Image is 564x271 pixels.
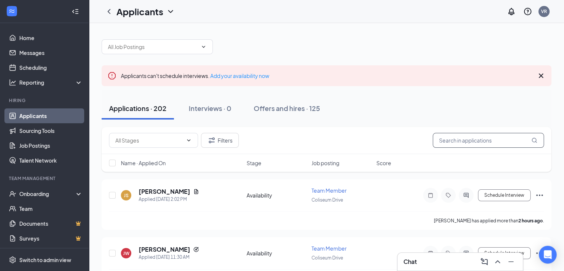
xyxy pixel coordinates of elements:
div: JW [123,250,129,257]
div: JS [124,192,129,199]
a: Job Postings [19,138,83,153]
div: Hiring [9,97,81,104]
div: Applications · 202 [109,104,166,113]
svg: ComposeMessage [480,257,489,266]
input: All Stages [115,136,183,144]
svg: ChevronDown [186,137,192,143]
span: Applicants can't schedule interviews. [121,72,269,79]
h5: [PERSON_NAME] [139,245,190,254]
div: Onboarding [19,190,76,197]
button: ChevronUp [492,256,504,268]
span: Stage [247,159,261,167]
div: Applied [DATE] 11:30 AM [139,254,199,261]
button: Schedule Interview [478,247,531,259]
h5: [PERSON_NAME] [139,187,190,196]
span: Coliseum Drive [311,197,343,203]
div: Availability [247,249,307,257]
svg: Document [193,189,199,195]
p: [PERSON_NAME] has applied more than . [434,218,544,224]
svg: ChevronUp [493,257,502,266]
svg: Ellipses [535,249,544,258]
a: SurveysCrown [19,231,83,246]
h3: Chat [403,258,417,266]
div: Open Intercom Messenger [539,246,557,264]
svg: Note [426,250,435,256]
span: Name · Applied On [121,159,166,167]
svg: Tag [444,250,453,256]
svg: Reapply [193,246,199,252]
svg: Analysis [9,79,16,86]
div: Interviews · 0 [189,104,231,113]
button: Schedule Interview [478,189,531,201]
a: Team [19,201,83,216]
span: Coliseum Drive [311,255,343,261]
b: 2 hours ago [518,218,543,223]
a: Applicants [19,108,83,123]
svg: ChevronDown [166,7,175,16]
svg: ActiveChat [462,192,471,198]
span: Team Member [311,245,347,252]
svg: QuestionInfo [523,7,532,16]
button: Minimize [505,256,517,268]
a: Messages [19,45,83,60]
svg: ChevronDown [201,44,207,50]
span: Job posting [311,159,339,167]
svg: ChevronLeft [105,7,113,16]
div: Availability [247,192,307,199]
div: Reporting [19,79,83,86]
div: Team Management [9,175,81,182]
div: Offers and hires · 125 [254,104,320,113]
span: Score [376,159,391,167]
svg: Notifications [507,7,516,16]
svg: WorkstreamLogo [8,7,16,15]
h1: Applicants [116,5,163,18]
a: Scheduling [19,60,83,75]
input: Search in applications [433,133,544,148]
a: Home [19,30,83,45]
svg: UserCheck [9,190,16,197]
svg: Filter [207,136,216,145]
svg: Cross [537,71,545,80]
span: Team Member [311,187,347,194]
svg: Ellipses [535,191,544,200]
svg: Settings [9,256,16,264]
a: Sourcing Tools [19,123,83,138]
svg: MagnifyingGlass [531,137,537,143]
svg: ActiveChat [462,250,471,256]
div: VR [541,8,547,14]
button: Filter Filters [201,133,239,148]
a: DocumentsCrown [19,216,83,231]
a: Add your availability now [210,72,269,79]
svg: Note [426,192,435,198]
svg: Tag [444,192,453,198]
svg: Collapse [72,8,79,15]
svg: Error [108,71,116,80]
svg: Minimize [507,257,515,266]
div: Applied [DATE] 2:02 PM [139,196,199,203]
input: All Job Postings [108,43,198,51]
button: ComposeMessage [478,256,490,268]
div: Switch to admin view [19,256,71,264]
a: Talent Network [19,153,83,168]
